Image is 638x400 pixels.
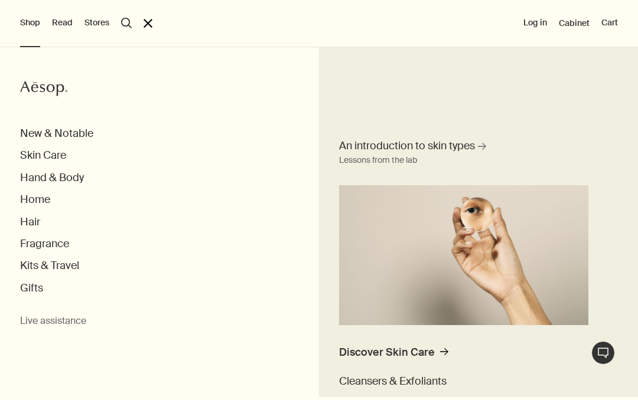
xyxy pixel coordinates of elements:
button: Cart [601,17,618,29]
button: Hand & Body [20,171,84,185]
button: Stores [84,17,109,29]
button: Hair [20,215,40,229]
button: Close the Menu [144,19,152,28]
div: Lessons from the lab [339,153,417,168]
button: Log in [523,17,547,29]
div: Discover Skin Care [339,346,435,359]
span: An introduction to skin types [339,139,475,153]
a: Discover Skin Care [339,346,448,366]
button: Skin Care [20,149,66,162]
button: Kits & Travel [20,259,79,273]
button: Shop [20,17,40,29]
button: Open search [121,18,132,28]
button: Live assistance [20,315,86,327]
a: Cleansers & Exfoliants [339,375,447,388]
button: Live Assistance [591,341,615,365]
span: Cleansers & Exfoliants [339,374,447,388]
button: Home [20,193,50,206]
button: Gifts [20,281,43,295]
a: An introduction to skin types Lessons from the labA hand holding a mirror reflecting her eye [336,136,591,325]
button: Read [52,17,73,29]
a: Aesop [17,77,70,103]
button: Fragrance [20,237,69,251]
button: New & Notable [20,127,93,140]
svg: Aesop [20,80,67,97]
a: Cabinet [559,18,590,28]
